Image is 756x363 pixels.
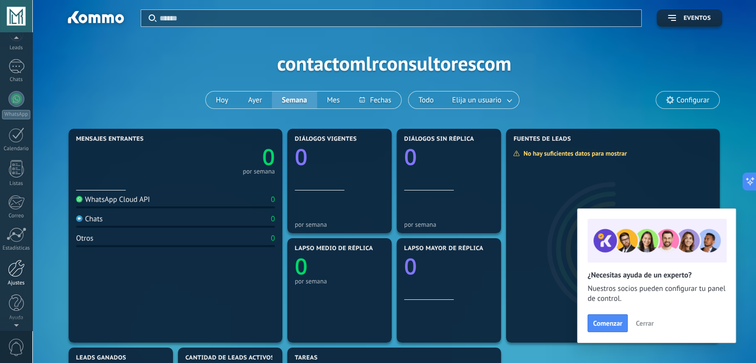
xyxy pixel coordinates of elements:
span: Cerrar [636,320,654,327]
button: Fechas [349,91,401,108]
button: Mes [317,91,350,108]
div: por semana [295,221,384,228]
div: Chats [76,214,103,224]
span: Configurar [676,96,709,104]
button: Elija un usuario [444,91,519,108]
button: Ayer [238,91,272,108]
span: Eventos [683,15,711,22]
span: Fuentes de leads [513,136,571,143]
div: por semana [295,277,384,285]
div: No hay suficientes datos para mostrar [513,149,634,158]
div: Calendario [2,146,31,152]
span: Tareas [295,355,318,362]
div: por semana [243,169,275,174]
span: Leads ganados [76,355,126,362]
button: Comenzar [588,314,628,332]
div: Otros [76,234,93,243]
text: 0 [262,142,275,172]
span: Cantidad de leads activos [185,355,274,362]
text: 0 [404,142,417,172]
div: Ajustes [2,280,31,286]
img: WhatsApp Cloud API [76,196,83,202]
span: Lapso medio de réplica [295,245,373,252]
span: Diálogos sin réplica [404,136,474,143]
span: Diálogos vigentes [295,136,357,143]
button: Todo [409,91,444,108]
button: Hoy [206,91,238,108]
text: 0 [295,142,308,172]
div: Estadísticas [2,245,31,252]
span: Elija un usuario [450,93,504,107]
button: Eventos [657,9,722,27]
div: 0 [271,234,275,243]
h2: ¿Necesitas ayuda de un experto? [588,271,726,280]
img: Chats [76,215,83,222]
span: Comenzar [593,320,622,327]
span: Nuestros socios pueden configurar tu panel de control. [588,284,726,304]
text: 0 [295,251,308,281]
div: 0 [271,195,275,204]
div: Listas [2,181,31,187]
div: Leads [2,45,31,51]
span: Mensajes entrantes [76,136,144,143]
div: por semana [404,221,494,228]
button: Cerrar [631,316,658,331]
div: 0 [271,214,275,224]
button: Semana [272,91,317,108]
div: WhatsApp [2,110,30,119]
a: 0 [175,142,275,172]
div: Chats [2,77,31,83]
span: Lapso mayor de réplica [404,245,483,252]
div: Ayuda [2,315,31,321]
div: WhatsApp Cloud API [76,195,150,204]
div: Correo [2,213,31,219]
text: 0 [404,251,417,281]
